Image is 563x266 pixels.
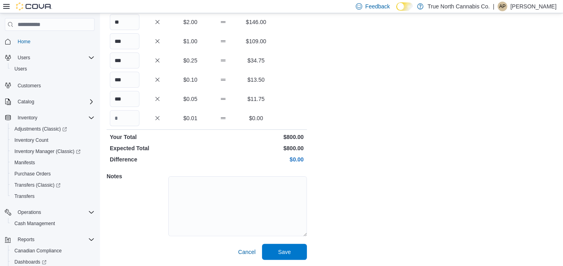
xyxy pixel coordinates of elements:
p: True North Cannabis Co. [428,2,490,11]
button: Users [14,53,33,62]
button: Customers [2,79,98,91]
span: Cash Management [11,219,95,228]
button: Catalog [14,97,37,107]
span: Save [278,248,291,256]
button: Reports [2,234,98,245]
span: Inventory [14,113,95,123]
a: Users [11,64,30,74]
span: Purchase Orders [11,169,95,179]
span: Home [14,36,95,46]
button: Operations [2,207,98,218]
p: [PERSON_NAME] [511,2,557,11]
input: Quantity [110,72,139,88]
span: Users [11,64,95,74]
button: Inventory [14,113,40,123]
span: Inventory Count [14,137,48,143]
a: Transfers [11,191,38,201]
p: $0.01 [176,114,205,122]
button: Purchase Orders [8,168,98,179]
input: Dark Mode [396,2,413,11]
a: Inventory Manager (Classic) [8,146,98,157]
button: Manifests [8,157,98,168]
span: Users [14,53,95,62]
input: Quantity [110,52,139,69]
a: Adjustments (Classic) [11,124,70,134]
a: Home [14,37,34,46]
span: Operations [18,209,41,216]
a: Purchase Orders [11,169,54,179]
button: Save [262,244,307,260]
a: Cash Management [11,219,58,228]
span: Customers [14,80,95,90]
p: $0.05 [176,95,205,103]
a: Manifests [11,158,38,167]
button: Operations [14,208,44,217]
span: Cancel [238,248,256,256]
span: Adjustments (Classic) [11,124,95,134]
span: Purchase Orders [14,171,51,177]
span: AP [499,2,506,11]
span: Users [14,66,27,72]
span: Operations [14,208,95,217]
span: Catalog [14,97,95,107]
input: Quantity [110,33,139,49]
a: Transfers (Classic) [11,180,64,190]
span: Catalog [18,99,34,105]
p: $13.50 [241,76,271,84]
p: $800.00 [208,144,304,152]
span: Manifests [11,158,95,167]
input: Quantity [110,110,139,126]
button: Inventory Count [8,135,98,146]
button: Cash Management [8,218,98,229]
p: $34.75 [241,56,271,64]
p: $0.10 [176,76,205,84]
span: Cash Management [14,220,55,227]
input: Quantity [110,91,139,107]
a: Customers [14,81,44,91]
span: Home [18,38,30,45]
h5: Notes [107,168,167,184]
button: Inventory [2,112,98,123]
p: $0.00 [208,155,304,163]
button: Cancel [235,244,259,260]
span: Dashboards [14,259,46,265]
img: Cova [16,2,52,10]
p: $2.00 [176,18,205,26]
p: $109.00 [241,37,271,45]
div: Andrew Patterson [498,2,507,11]
button: Catalog [2,96,98,107]
span: Transfers (Classic) [11,180,95,190]
button: Reports [14,235,38,244]
p: $146.00 [241,18,271,26]
span: Transfers (Classic) [14,182,61,188]
span: Users [18,54,30,61]
p: | [493,2,494,11]
span: Reports [18,236,34,243]
button: Canadian Compliance [8,245,98,256]
span: Transfers [14,193,34,199]
span: Manifests [14,159,35,166]
a: Transfers (Classic) [8,179,98,191]
span: Canadian Compliance [11,246,95,256]
span: Customers [18,83,41,89]
span: Inventory Manager (Classic) [14,148,81,155]
p: $11.75 [241,95,271,103]
a: Inventory Count [11,135,52,145]
a: Adjustments (Classic) [8,123,98,135]
span: Inventory [18,115,37,121]
p: Difference [110,155,205,163]
button: Users [8,63,98,75]
span: Transfers [11,191,95,201]
p: Expected Total [110,144,205,152]
span: Inventory Manager (Classic) [11,147,95,156]
button: Home [2,36,98,47]
p: $1.00 [176,37,205,45]
span: Canadian Compliance [14,248,62,254]
span: Adjustments (Classic) [14,126,67,132]
span: Feedback [365,2,390,10]
a: Canadian Compliance [11,246,65,256]
button: Transfers [8,191,98,202]
p: $0.25 [176,56,205,64]
p: Your Total [110,133,205,141]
